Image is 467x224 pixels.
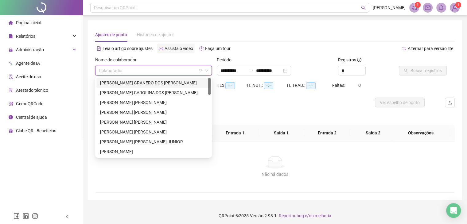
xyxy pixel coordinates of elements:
[446,203,461,218] div: Open Intercom Messenger
[258,125,304,141] th: Saída 1
[9,75,13,79] span: audit
[392,125,450,141] th: Observações
[332,83,346,88] span: Faltas:
[9,102,13,106] span: qrcode
[306,82,316,89] span: --:--
[137,32,174,37] span: Histórico de ajustes
[9,88,13,92] span: solution
[96,88,211,98] div: ANA CAROLINA DOS SANTOS
[411,5,417,10] span: notification
[9,48,13,52] span: lock
[455,2,461,8] sup: Atualize o seu contato no menu Meus Dados
[96,137,211,147] div: ELIAS ALEXANDRE DA SILVA JUNIOR
[399,66,447,75] button: Buscar registros
[417,3,419,7] span: 1
[447,100,452,105] span: upload
[205,69,208,72] span: down
[250,213,263,218] span: Versão
[16,47,44,52] span: Administração
[9,115,13,119] span: info-circle
[16,61,40,66] span: Agente de IA
[100,129,207,135] div: [PERSON_NAME] [PERSON_NAME]
[16,20,41,25] span: Página inicial
[9,21,13,25] span: home
[357,58,361,62] span: info-circle
[249,68,254,73] span: to
[408,46,453,51] span: Alternar para versão lite
[217,56,235,63] label: Período
[96,127,211,137] div: EDILSON BENTO DE FARIAS
[65,214,69,219] span: left
[225,82,235,89] span: --:--
[212,125,258,141] th: Entrada 1
[100,148,207,155] div: [PERSON_NAME]
[14,213,20,219] span: facebook
[414,2,421,8] sup: 1
[199,46,204,51] span: history
[97,46,101,51] span: file-text
[96,98,211,107] div: ANDRE OLIVEIRA MARTINS
[32,213,38,219] span: instagram
[438,5,444,10] span: bell
[100,109,207,116] div: [PERSON_NAME] [PERSON_NAME]
[16,34,35,39] span: Relatórios
[338,56,361,63] span: Registros
[247,82,287,89] div: H. NOT.:
[358,83,361,88] span: 0
[304,125,350,141] th: Entrada 2
[95,56,141,63] label: Nome do colaborador
[96,147,211,156] div: ELITON RODRIGUES GOMES
[165,46,193,51] span: Assista o vídeo
[16,115,47,120] span: Central de ajuda
[457,3,459,7] span: 1
[205,46,231,51] span: Faça um tour
[103,46,153,51] span: Leia o artigo sobre ajustes
[199,69,202,72] span: filter
[373,4,406,11] span: [PERSON_NAME]
[100,89,207,96] div: [PERSON_NAME] CAROLINA DOS [PERSON_NAME]
[103,171,447,178] div: Não há dados
[96,78,211,88] div: ALEX RAMOS GRANERO DOS SANTOS
[402,46,406,51] span: swap
[95,32,127,37] span: Ajustes de ponto
[100,119,207,126] div: [PERSON_NAME] [PERSON_NAME]
[279,213,331,218] span: Reportar bug e/ou melhoria
[100,138,207,145] div: [PERSON_NAME] [PERSON_NAME] JUNIOR
[450,3,459,12] img: 78532
[425,5,430,10] span: mail
[16,101,43,106] span: Gerar QRCode
[159,46,163,51] span: youtube
[361,6,366,10] span: search
[23,213,29,219] span: linkedin
[375,98,425,107] button: Ver espelho de ponto
[216,82,247,89] div: HE 3:
[16,74,41,79] span: Aceite de uso
[100,99,207,106] div: [PERSON_NAME] [PERSON_NAME]
[9,34,13,38] span: file
[249,68,254,73] span: swap-right
[9,129,13,133] span: gift
[16,128,56,133] span: Clube QR - Beneficios
[287,82,332,89] div: H. TRAB.:
[100,79,207,86] div: [PERSON_NAME] GRANERO DOS [PERSON_NAME]
[264,82,273,89] span: --:--
[397,129,446,136] span: Observações
[96,117,211,127] div: DANIELA CAETANO GOMES
[96,107,211,117] div: BRUNO LARA SOARES
[16,88,48,93] span: Atestado técnico
[350,125,396,141] th: Saída 2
